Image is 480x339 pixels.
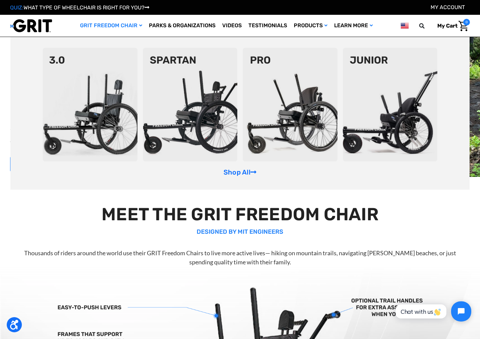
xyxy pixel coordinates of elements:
[10,4,149,11] a: QUIZ:WHAT TYPE OF WHEELCHAIR IS RIGHT FOR YOU?
[401,22,409,30] img: us.png
[77,15,146,37] a: GRIT Freedom Chair
[10,156,61,172] a: Shop Now
[431,4,465,10] a: Account
[243,48,337,161] img: pro-chair.png
[463,19,470,26] span: 0
[143,48,238,161] img: spartan2.png
[458,21,468,31] img: Cart
[12,249,468,267] p: Thousands of riders around the world use their GRIT Freedom Chairs to live more active lives— hik...
[43,48,137,161] img: 3point0.png
[388,296,477,327] iframe: Tidio Chat
[290,15,331,37] a: Products
[10,4,24,11] span: QUIZ:
[10,19,52,33] img: GRIT All-Terrain Wheelchair and Mobility Equipment
[12,227,468,236] p: DESIGNED BY MIT ENGINEERS
[331,15,376,37] a: Learn More
[12,204,468,225] h2: MEET THE GRIT FREEDOM CHAIR
[422,19,432,33] input: Search
[146,15,219,37] a: Parks & Organizations
[343,48,438,161] img: junior-chair.png
[245,15,290,37] a: Testimonials
[10,127,245,145] p: With the GRIT Freedom Chair, explore the outdoors, get daily exercise, and go on adventures with ...
[437,23,457,29] span: My Cart
[224,168,256,176] a: Shop All
[104,28,140,34] span: Phone Number
[219,15,245,37] a: Videos
[10,51,245,123] h1: The World's Most Versatile All-Terrain Wheelchair
[432,19,470,33] a: Cart with 0 items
